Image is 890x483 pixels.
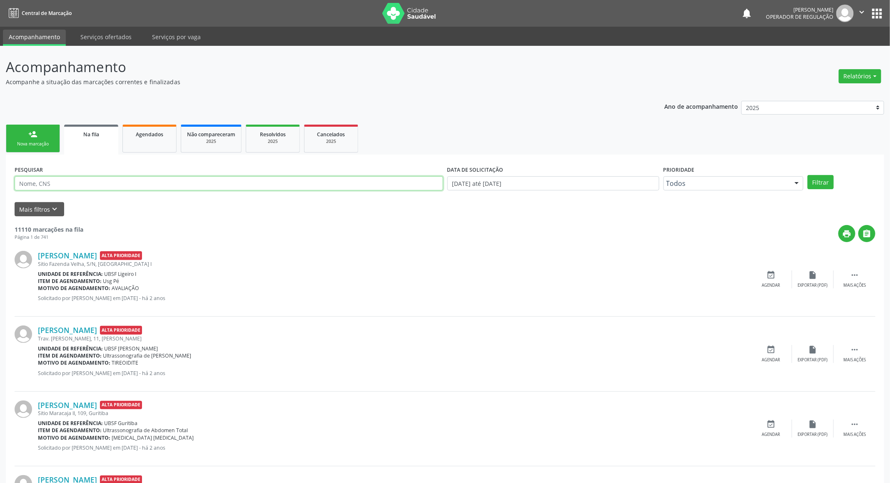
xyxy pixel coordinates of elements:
b: Item de agendamento: [38,278,102,285]
button:  [858,225,875,242]
div: Trav. [PERSON_NAME], 11, [PERSON_NAME] [38,335,750,342]
b: Item de agendamento: [38,352,102,359]
i: insert_drive_file [808,420,818,429]
a: Serviços por vaga [146,30,207,44]
span: Ultrassonografia de Abdomen Total [103,427,188,434]
div: person_add [28,130,37,139]
button: Relatórios [839,69,881,83]
span: UBSF Ligeiro I [105,270,137,278]
img: img [836,5,854,22]
a: Central de Marcação [6,6,72,20]
b: Item de agendamento: [38,427,102,434]
button: Mais filtroskeyboard_arrow_down [15,202,64,217]
i:  [857,8,866,17]
i: keyboard_arrow_down [50,205,60,214]
strong: 11110 marcações na fila [15,225,83,233]
div: Mais ações [843,283,866,288]
b: Motivo de agendamento: [38,285,110,292]
div: Sitio Fazenda Velha, S/N, [GEOGRAPHIC_DATA] I [38,260,750,268]
i:  [850,420,859,429]
i: insert_drive_file [808,345,818,354]
i: event_available [767,420,776,429]
div: 2025 [310,138,352,145]
i: event_available [767,270,776,280]
button: notifications [741,8,753,19]
i:  [850,270,859,280]
input: Selecione um intervalo [447,176,659,190]
a: Acompanhamento [3,30,66,46]
a: Serviços ofertados [75,30,137,44]
button: print [838,225,855,242]
i:  [863,229,872,238]
span: Usg Pé [103,278,120,285]
span: AVALIAÇÃO [112,285,140,292]
p: Acompanhamento [6,57,621,78]
b: Unidade de referência: [38,270,103,278]
span: Alta Prioridade [100,251,142,260]
button: Filtrar [808,175,834,189]
img: img [15,251,32,268]
div: Mais ações [843,357,866,363]
span: Ultrassonografia de [PERSON_NAME] [103,352,192,359]
p: Solicitado por [PERSON_NAME] em [DATE] - há 2 anos [38,370,750,377]
a: [PERSON_NAME] [38,325,97,335]
span: Agendados [136,131,163,138]
a: [PERSON_NAME] [38,251,97,260]
span: Central de Marcação [22,10,72,17]
div: Exportar (PDF) [798,357,828,363]
b: Motivo de agendamento: [38,359,110,366]
div: Nova marcação [12,141,54,147]
div: Mais ações [843,432,866,438]
div: [PERSON_NAME] [766,6,833,13]
span: UBSF Guritiba [105,420,138,427]
div: Agendar [762,357,780,363]
p: Solicitado por [PERSON_NAME] em [DATE] - há 2 anos [38,444,750,451]
span: Alta Prioridade [100,401,142,410]
i: event_available [767,345,776,354]
div: 2025 [187,138,235,145]
span: Cancelados [317,131,345,138]
i: print [843,229,852,238]
i: insert_drive_file [808,270,818,280]
span: Alta Prioridade [100,326,142,335]
p: Solicitado por [PERSON_NAME] em [DATE] - há 2 anos [38,295,750,302]
div: Agendar [762,432,780,438]
span: UBSF [PERSON_NAME] [105,345,158,352]
button: apps [870,6,884,21]
span: TIREOIDITE [112,359,139,366]
span: Não compareceram [187,131,235,138]
span: Resolvidos [260,131,286,138]
b: Motivo de agendamento: [38,434,110,441]
div: Página 1 de 741 [15,234,83,241]
a: [PERSON_NAME] [38,400,97,410]
label: Prioridade [663,163,695,176]
label: PESQUISAR [15,163,43,176]
button:  [854,5,870,22]
input: Nome, CNS [15,176,443,190]
img: img [15,325,32,343]
i:  [850,345,859,354]
p: Ano de acompanhamento [665,101,738,111]
div: Exportar (PDF) [798,432,828,438]
div: Agendar [762,283,780,288]
span: [MEDICAL_DATA] [MEDICAL_DATA] [112,434,194,441]
div: Sitio Maracaja II, 109, Guritiba [38,410,750,417]
img: img [15,400,32,418]
span: Operador de regulação [766,13,833,20]
span: Na fila [83,131,99,138]
b: Unidade de referência: [38,420,103,427]
span: Todos [666,179,786,188]
b: Unidade de referência: [38,345,103,352]
p: Acompanhe a situação das marcações correntes e finalizadas [6,78,621,86]
div: 2025 [252,138,294,145]
div: Exportar (PDF) [798,283,828,288]
label: DATA DE SOLICITAÇÃO [447,163,504,176]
